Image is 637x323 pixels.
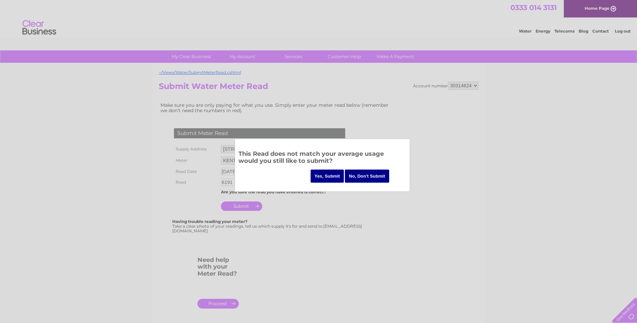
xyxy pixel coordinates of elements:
[519,29,532,34] a: Water
[311,170,344,183] input: Yes, Submit
[554,29,575,34] a: Telecoms
[160,4,477,33] div: Clear Business is a trading name of Verastar Limited (registered in [GEOGRAPHIC_DATA] No. 3667643...
[592,29,609,34] a: Contact
[510,3,557,12] a: 0333 014 3131
[238,149,406,168] h3: This Read does not match your average usage would you still like to submit?
[615,29,631,34] a: Log out
[579,29,588,34] a: Blog
[536,29,550,34] a: Energy
[345,170,389,183] input: No, Don't Submit
[22,17,56,38] img: logo.png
